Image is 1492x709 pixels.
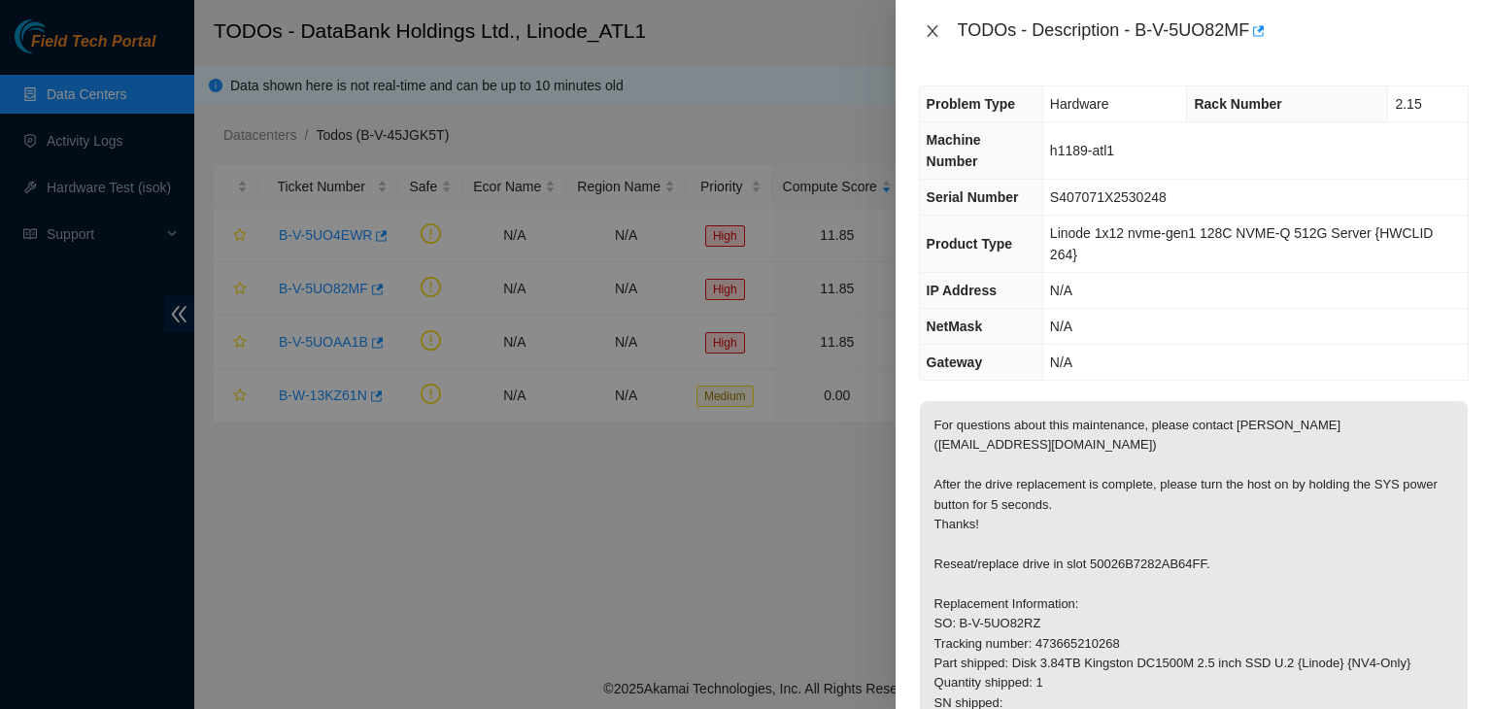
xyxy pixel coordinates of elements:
span: Linode 1x12 nvme-gen1 128C NVME-Q 512G Server {HWCLID 264} [1050,225,1434,262]
span: Serial Number [927,189,1019,205]
span: S407071X2530248 [1050,189,1167,205]
span: N/A [1050,283,1072,298]
span: close [925,23,940,39]
span: 2.15 [1395,96,1421,112]
button: Close [919,22,946,41]
span: N/A [1050,354,1072,370]
span: N/A [1050,319,1072,334]
span: Hardware [1050,96,1109,112]
span: Machine Number [927,132,981,169]
div: TODOs - Description - B-V-5UO82MF [958,16,1469,47]
span: Rack Number [1194,96,1281,112]
span: IP Address [927,283,997,298]
span: NetMask [927,319,983,334]
span: Gateway [927,354,983,370]
span: h1189-atl1 [1050,143,1114,158]
span: Product Type [927,236,1012,252]
span: Problem Type [927,96,1016,112]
